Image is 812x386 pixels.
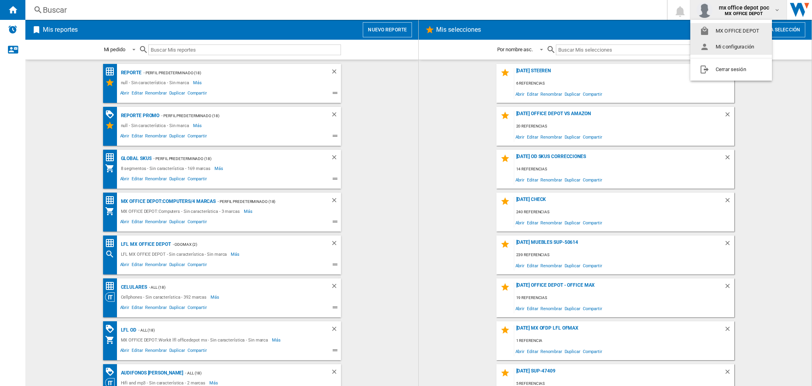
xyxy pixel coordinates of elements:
[690,39,772,55] button: Mi configuración
[690,23,772,39] button: MX OFFICE DEPOT
[690,62,772,77] button: Cerrar sesión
